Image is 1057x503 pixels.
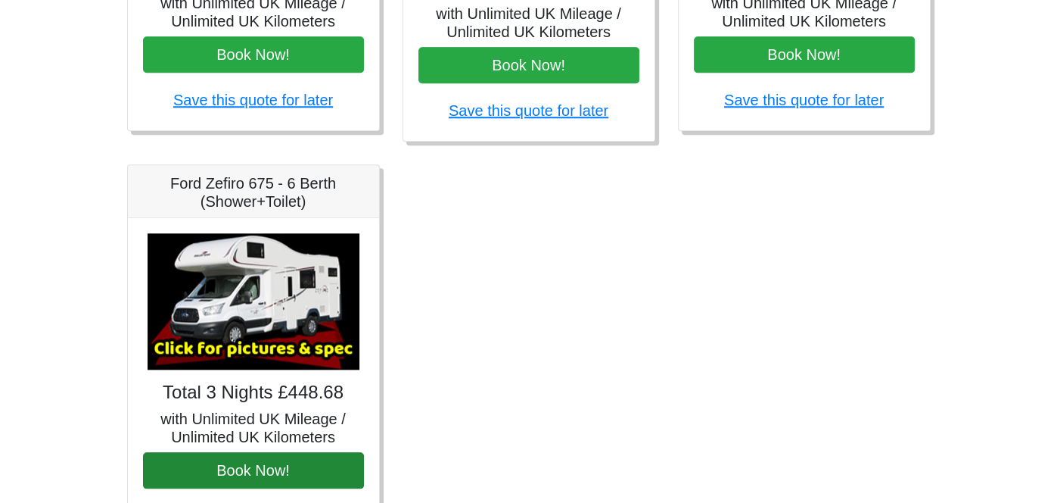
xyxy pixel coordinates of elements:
button: Book Now! [143,452,364,489]
a: Save this quote for later [173,92,333,108]
a: Save this quote for later [449,102,608,119]
button: Book Now! [143,36,364,73]
h4: Total 3 Nights £448.68 [143,382,364,404]
button: Book Now! [418,47,639,83]
button: Book Now! [694,36,915,73]
h5: with Unlimited UK Mileage / Unlimited UK Kilometers [418,5,639,41]
img: Ford Zefiro 675 - 6 Berth (Shower+Toilet) [148,233,359,370]
h5: Ford Zefiro 675 - 6 Berth (Shower+Toilet) [143,174,364,211]
a: Save this quote for later [724,92,884,108]
h5: with Unlimited UK Mileage / Unlimited UK Kilometers [143,410,364,446]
